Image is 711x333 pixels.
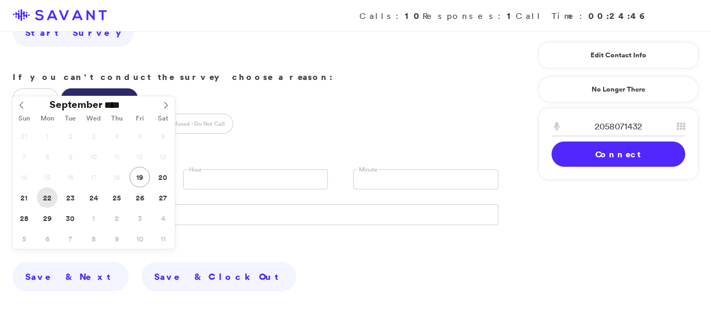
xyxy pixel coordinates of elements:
label: Hour [187,166,203,174]
span: Tue [59,115,82,122]
a: Connect [552,142,685,167]
span: September 12, 2025 [129,146,150,167]
span: September 5, 2025 [129,126,150,146]
span: Fri [128,115,152,122]
span: September 28, 2025 [14,208,34,228]
span: September [49,99,103,109]
span: September 1, 2025 [37,126,57,146]
a: Edit Contact Info [552,47,685,64]
span: September 3, 2025 [83,126,104,146]
span: October 4, 2025 [153,208,173,228]
span: October 10, 2025 [129,228,150,249]
span: September 17, 2025 [83,167,104,187]
span: September 16, 2025 [60,167,81,187]
span: September 27, 2025 [153,187,173,208]
span: October 11, 2025 [153,228,173,249]
span: Thu [105,115,128,122]
span: October 7, 2025 [60,228,81,249]
span: September 30, 2025 [60,208,81,228]
label: Refused - Do Not Call [160,114,233,134]
span: October 2, 2025 [106,208,127,228]
strong: 00:24:46 [588,10,646,22]
a: Save & Next [13,262,128,291]
span: September 9, 2025 [60,146,81,167]
span: September 11, 2025 [106,146,127,167]
span: September 7, 2025 [14,146,34,167]
span: September 8, 2025 [37,146,57,167]
span: October 8, 2025 [83,228,104,249]
span: September 21, 2025 [14,187,34,208]
span: September 6, 2025 [153,126,173,146]
label: Minute [357,166,379,174]
strong: 10 [405,10,423,22]
span: September 29, 2025 [37,208,57,228]
a: Save & Clock Out [142,262,296,291]
span: October 3, 2025 [129,208,150,228]
span: August 31, 2025 [14,126,34,146]
span: October 1, 2025 [83,208,104,228]
span: October 9, 2025 [106,228,127,249]
a: No Longer There [538,76,698,103]
a: Start Survey [13,18,134,47]
span: September 18, 2025 [106,167,127,187]
span: Sun [13,115,36,122]
span: September 15, 2025 [37,167,57,187]
strong: If you can't conduct the survey choose a reason: [13,71,333,83]
span: October 6, 2025 [37,228,57,249]
span: September 10, 2025 [83,146,104,167]
span: September 26, 2025 [129,187,150,208]
input: Year [103,99,141,110]
span: September 4, 2025 [106,126,127,146]
label: Call Back - Bad Timing [61,88,138,108]
span: Mon [36,115,59,122]
span: September 14, 2025 [14,167,34,187]
span: September 13, 2025 [153,146,173,167]
span: September 22, 2025 [37,187,57,208]
span: September 23, 2025 [60,187,81,208]
span: Wed [82,115,105,122]
span: September 2, 2025 [60,126,81,146]
span: September 24, 2025 [83,187,104,208]
label: No Answer [13,88,58,108]
span: October 5, 2025 [14,228,34,249]
span: September 20, 2025 [153,167,173,187]
span: Sat [152,115,175,122]
span: September 19, 2025 [129,167,150,187]
span: September 25, 2025 [106,187,127,208]
strong: 1 [507,10,516,22]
